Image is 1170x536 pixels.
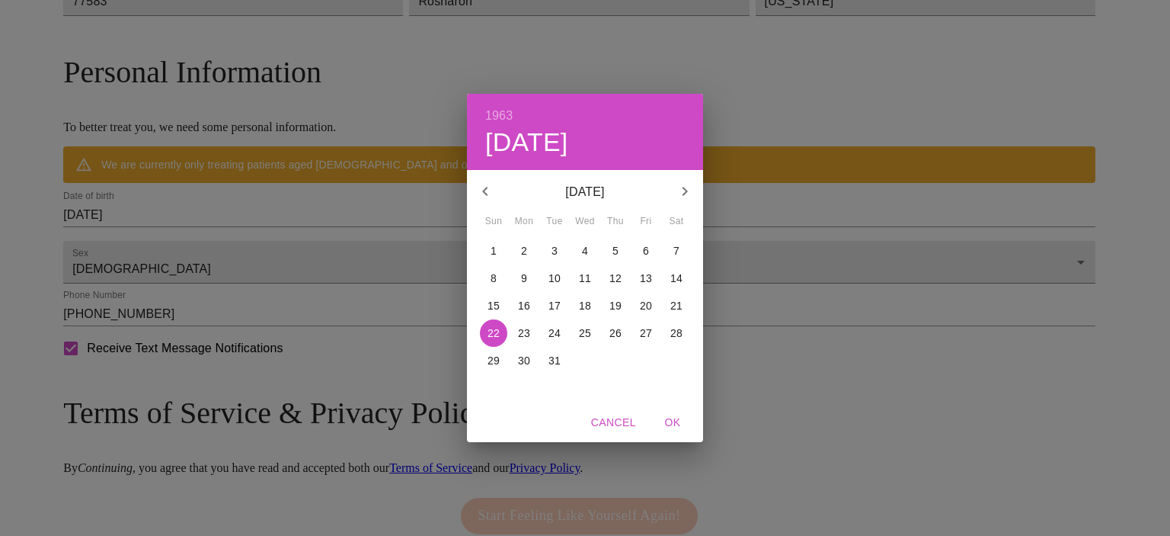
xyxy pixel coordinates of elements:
span: Mon [510,214,538,229]
span: Fri [632,214,660,229]
button: 29 [480,347,507,374]
span: Tue [541,214,568,229]
button: 25 [571,319,599,347]
p: 21 [670,298,682,313]
p: 3 [551,243,558,258]
p: 15 [487,298,500,313]
span: Wed [571,214,599,229]
span: Sun [480,214,507,229]
button: 26 [602,319,629,347]
p: 8 [491,271,497,286]
button: 17 [541,292,568,319]
p: 18 [579,298,591,313]
button: 14 [663,265,690,292]
button: 31 [541,347,568,374]
button: 10 [541,265,568,292]
button: 22 [480,319,507,347]
button: 5 [602,237,629,265]
p: 7 [673,243,679,258]
button: 28 [663,319,690,347]
button: 7 [663,237,690,265]
p: 16 [518,298,530,313]
p: 31 [548,353,561,368]
button: [DATE] [485,127,568,159]
button: 1963 [485,105,513,127]
p: 10 [548,271,561,286]
p: 26 [609,326,622,341]
p: 27 [640,326,652,341]
p: 17 [548,298,561,313]
p: [DATE] [503,183,667,201]
span: Sat [663,214,690,229]
p: 2 [521,243,527,258]
button: 21 [663,292,690,319]
p: 25 [579,326,591,341]
span: Thu [602,214,629,229]
button: 8 [480,265,507,292]
button: 19 [602,292,629,319]
p: 6 [643,243,649,258]
button: 13 [632,265,660,292]
button: 15 [480,292,507,319]
button: 3 [541,237,568,265]
p: 5 [612,243,619,258]
p: 20 [640,298,652,313]
p: 28 [670,326,682,341]
p: 19 [609,298,622,313]
button: 20 [632,292,660,319]
p: 30 [518,353,530,368]
p: 24 [548,326,561,341]
button: 6 [632,237,660,265]
p: 4 [582,243,588,258]
p: 1 [491,243,497,258]
button: 18 [571,292,599,319]
button: 12 [602,265,629,292]
button: OK [648,409,697,437]
button: 11 [571,265,599,292]
button: 24 [541,319,568,347]
button: 2 [510,237,538,265]
p: 23 [518,326,530,341]
button: 27 [632,319,660,347]
span: Cancel [591,413,636,432]
button: 30 [510,347,538,374]
p: 12 [609,271,622,286]
p: 29 [487,353,500,368]
span: OK [654,413,691,432]
p: 11 [579,271,591,286]
p: 22 [487,326,500,341]
button: 9 [510,265,538,292]
p: 9 [521,271,527,286]
button: 23 [510,319,538,347]
button: 4 [571,237,599,265]
p: 13 [640,271,652,286]
button: 1 [480,237,507,265]
button: 16 [510,292,538,319]
button: Cancel [585,409,642,437]
p: 14 [670,271,682,286]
